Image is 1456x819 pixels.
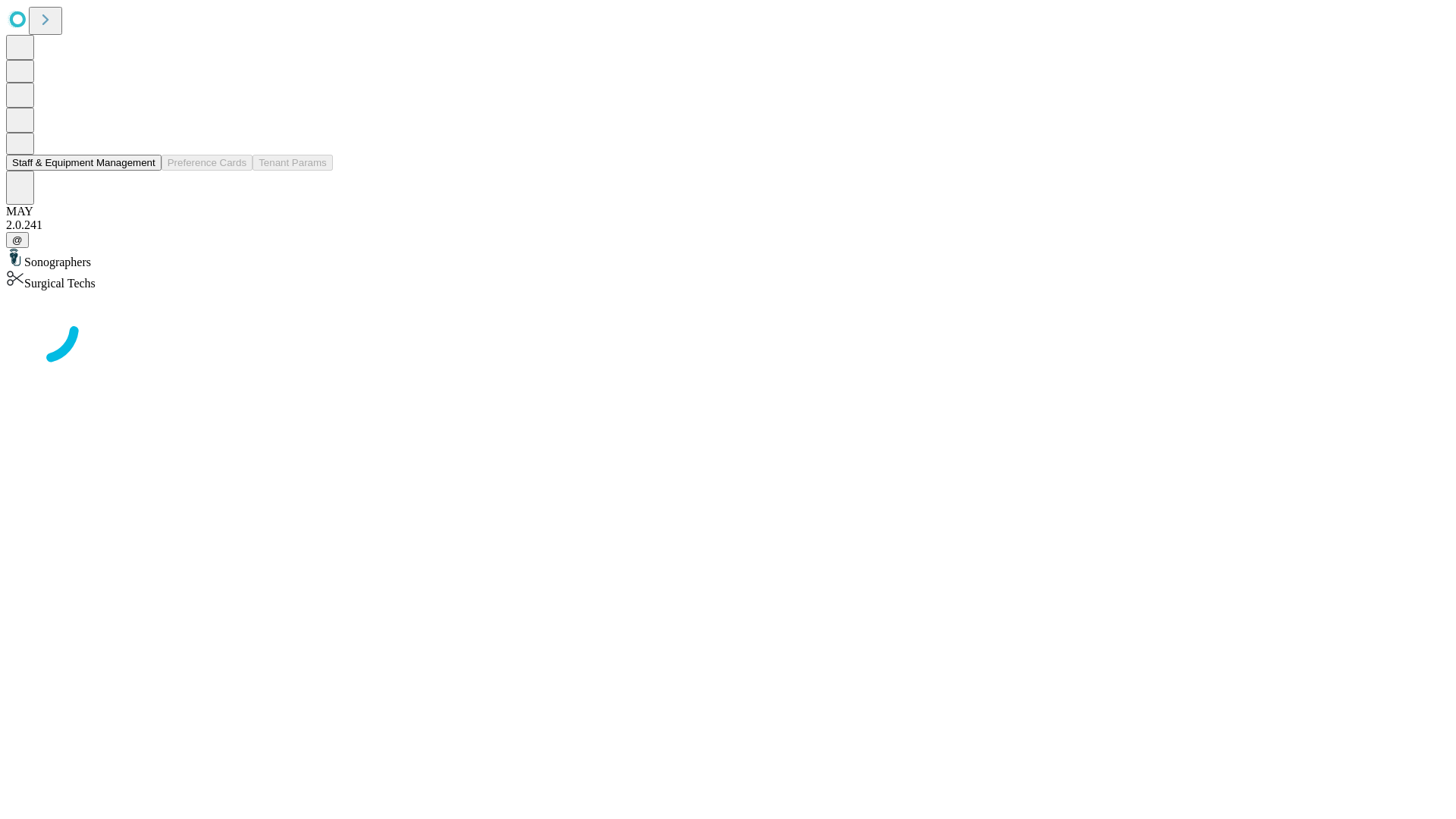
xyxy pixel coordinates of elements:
[6,155,162,171] button: Staff & Equipment Management
[6,269,1450,290] div: Surgical Techs
[6,248,1450,269] div: Sonographers
[6,232,29,248] button: @
[253,155,333,171] button: Tenant Params
[6,205,1450,218] div: MAY
[6,218,1450,232] div: 2.0.241
[162,155,253,171] button: Preference Cards
[12,234,23,246] span: @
